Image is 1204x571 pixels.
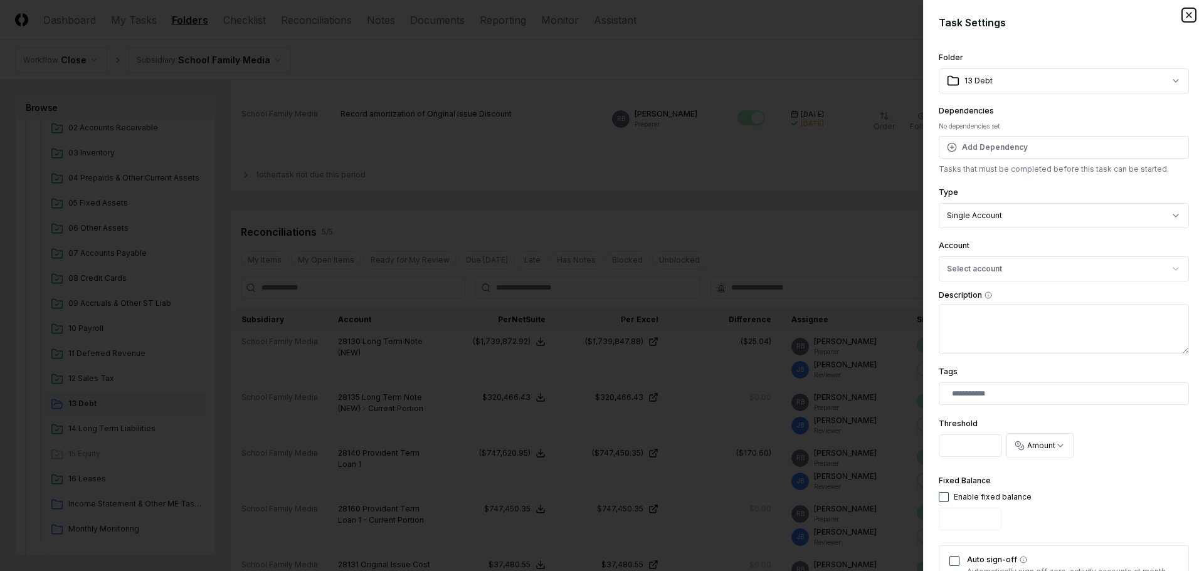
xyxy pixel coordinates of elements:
[939,136,1189,159] button: Add Dependency
[939,476,991,485] label: Fixed Balance
[939,419,978,428] label: Threshold
[939,241,969,250] label: Account
[1020,556,1027,563] button: Auto sign-off
[967,556,1178,563] label: Auto sign-off
[939,15,1189,30] h2: Task Settings
[939,256,1189,281] button: Select account
[939,291,1189,299] label: Description
[939,106,994,115] label: Dependencies
[985,291,992,299] button: Description
[939,122,1189,131] div: No dependencies set
[939,187,958,197] label: Type
[939,164,1189,175] p: Tasks that must be completed before this task can be started.
[939,367,958,376] label: Tags
[954,491,1032,503] div: Enable fixed balance
[939,53,963,62] label: Folder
